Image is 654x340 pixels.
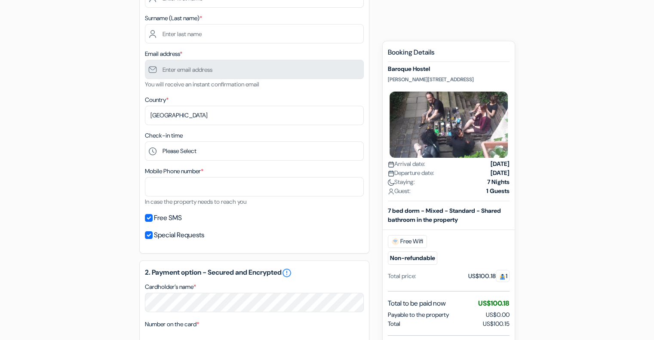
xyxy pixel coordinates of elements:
[282,268,292,278] a: error_outline
[388,159,425,168] span: Arrival date:
[388,207,501,224] b: 7 bed dorm - Mixed - Standard - Shared bathroom in the property
[388,272,416,281] div: Total price:
[145,320,199,329] label: Number on the card
[145,198,246,205] small: In case the property needs to reach you
[145,282,196,291] label: Cardholder’s name
[392,238,399,245] img: free_wifi.svg
[388,161,394,168] img: calendar.svg
[145,60,364,79] input: Enter email address
[388,76,510,83] p: [PERSON_NAME][STREET_ADDRESS]
[483,319,510,328] span: US$100.15
[145,131,183,140] label: Check-in time
[388,178,415,187] span: Staying:
[145,95,169,104] label: Country
[145,268,364,278] h5: 2. Payment option - Secured and Encrypted
[487,178,510,187] strong: 7 Nights
[499,273,506,280] img: guest.svg
[388,179,394,186] img: moon.svg
[145,49,182,58] label: Email address
[145,80,259,88] small: You will receive an instant confirmation email
[388,65,510,73] h5: Baroque Hostel
[486,311,510,319] span: US$0.00
[154,212,182,224] label: Free SMS
[145,14,202,23] label: Surname (Last name)
[491,159,510,168] strong: [DATE]
[154,229,204,241] label: Special Requests
[486,187,510,196] strong: 1 Guests
[478,299,510,308] span: US$100.18
[388,298,446,309] span: Total to be paid now
[388,170,394,177] img: calendar.svg
[468,272,510,281] div: US$100.18
[496,270,510,282] span: 1
[491,168,510,178] strong: [DATE]
[388,48,510,62] h5: Booking Details
[388,188,394,195] img: user_icon.svg
[388,168,434,178] span: Departure date:
[388,235,427,248] span: Free Wifi
[388,187,411,196] span: Guest:
[388,310,449,319] span: Payable to the property
[388,251,437,265] small: Non-refundable
[388,319,400,328] span: Total
[145,167,203,176] label: Mobile Phone number
[145,24,364,43] input: Enter last name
